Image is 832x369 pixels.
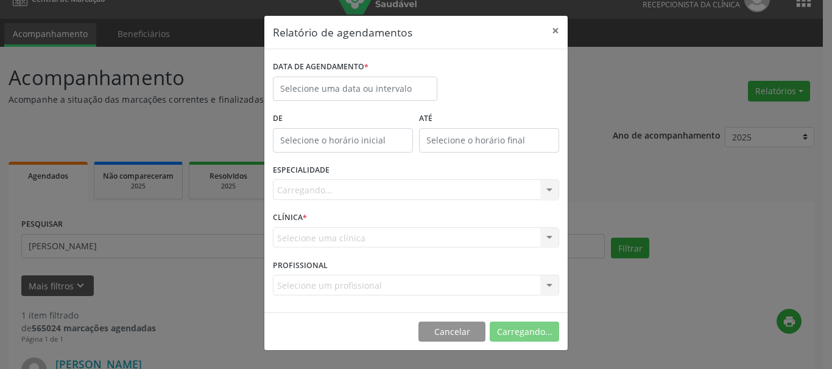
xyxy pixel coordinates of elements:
[273,24,412,40] h5: Relatório de agendamentos
[273,128,413,153] input: Selecione o horário inicial
[418,322,485,342] button: Cancelar
[273,77,437,101] input: Selecione uma data ou intervalo
[273,161,330,180] label: ESPECIALIDADE
[490,322,559,342] button: Carregando...
[543,16,568,46] button: Close
[419,109,559,128] label: ATÉ
[273,58,368,77] label: DATA DE AGENDAMENTO
[273,209,307,227] label: CLÍNICA
[419,128,559,153] input: Selecione o horário final
[273,256,328,275] label: PROFISSIONAL
[273,109,413,128] label: De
